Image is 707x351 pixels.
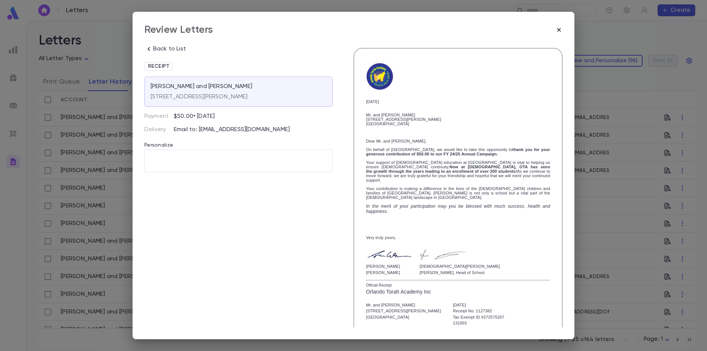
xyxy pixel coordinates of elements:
div: Receipt No: 1127382 [453,308,504,314]
span: Your contribution is making a difference in the lives of the [DEMOGRAPHIC_DATA] children and fami... [366,186,550,200]
strong: $50.00 to our FY 24/25 Annual Campaign. [416,152,498,156]
div: [STREET_ADDRESS][PERSON_NAME] [366,308,441,314]
div: Mr. and [PERSON_NAME] [366,113,550,117]
p: [PERSON_NAME] [366,272,412,274]
div: [DATE] [453,302,504,308]
p: [PERSON_NAME] and [PERSON_NAME] [151,83,252,90]
span: On behalf of [GEOGRAPHIC_DATA], we would like to take this opportunity to [366,147,550,156]
button: Back to List [138,42,192,56]
div: 131003 [453,320,504,326]
div: Official Receipt [366,282,550,288]
div: [DATE] [366,99,550,104]
span: Your support of [DEMOGRAPHIC_DATA] education at [GEOGRAPHIC_DATA] is vital to helping us ensure [... [366,160,550,182]
div: Review Letters [144,24,213,36]
div: Orlando Torah Academy Inc [366,288,550,296]
div: Mr. and [PERSON_NAME] [366,302,441,308]
div: [STREET_ADDRESS][PERSON_NAME] [366,117,550,122]
img: RAW signature.png [366,248,412,262]
p: [STREET_ADDRESS][PERSON_NAME] [151,93,248,101]
p: Delivery [144,126,174,133]
p: Personalize [144,133,333,150]
p: Back to List [153,45,186,53]
div: Tax Exempt ID #272575267 [453,314,504,320]
img: RYS Signature.png [419,248,465,262]
p: [DEMOGRAPHIC_DATA][PERSON_NAME] [419,266,500,268]
p: [PERSON_NAME] [366,266,412,268]
p: [PERSON_NAME], Head of School [419,272,500,274]
p: $50.00 • [DATE] [174,113,215,120]
img: OTA Logo-01 (1) (2).png [366,60,393,96]
strong: thank you for your generous contribution of [366,147,550,156]
span: In the merit of your participation may you be blessed with much success, health and happiness. [366,204,550,214]
strong: Now at [DEMOGRAPHIC_DATA], OTA has seen the growth through the years leading to an enrollment of ... [366,165,550,173]
span: Very truly yours, [366,235,397,240]
div: [GEOGRAPHIC_DATA] [366,314,441,320]
p: Dear Mr. and [PERSON_NAME], [366,139,550,143]
p: Payment [144,113,174,120]
span: Receipt [145,63,172,69]
div: [GEOGRAPHIC_DATA] [366,122,550,126]
p: Email to: [EMAIL_ADDRESS][DOMAIN_NAME] [174,126,333,133]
